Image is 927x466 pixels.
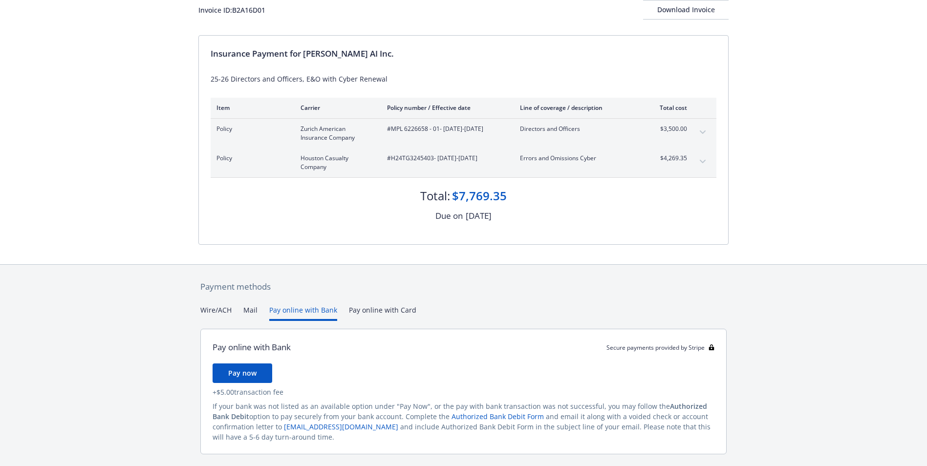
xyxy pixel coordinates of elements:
[650,154,687,163] span: $4,269.35
[211,47,716,60] div: Insurance Payment for [PERSON_NAME] AI Inc.
[301,125,371,142] span: Zurich American Insurance Company
[466,210,492,222] div: [DATE]
[200,305,232,321] button: Wire/ACH
[520,125,635,133] span: Directors and Officers
[216,125,285,133] span: Policy
[213,402,707,421] span: Authorized Bank Debit
[200,280,727,293] div: Payment methods
[387,104,504,112] div: Policy number / Effective date
[650,104,687,112] div: Total cost
[269,305,337,321] button: Pay online with Bank
[211,119,716,148] div: PolicyZurich American Insurance Company#MPL 6226658 - 01- [DATE]-[DATE]Directors and Officers$3,5...
[301,154,371,171] span: Houston Casualty Company
[349,305,416,321] button: Pay online with Card
[213,387,714,397] div: + $5.00 transaction fee
[520,104,635,112] div: Line of coverage / description
[387,154,504,163] span: #H24TG3245403 - [DATE]-[DATE]
[695,125,711,140] button: expand content
[198,5,265,15] div: Invoice ID: B2A16D01
[452,188,507,204] div: $7,769.35
[213,363,272,383] button: Pay now
[520,154,635,163] span: Errors and Omissions Cyber
[211,74,716,84] div: 25-26 Directors and Officers, E&O with Cyber Renewal
[387,125,504,133] span: #MPL 6226658 - 01 - [DATE]-[DATE]
[452,412,544,421] a: Authorized Bank Debit Form
[650,125,687,133] span: $3,500.00
[228,368,257,378] span: Pay now
[695,154,711,169] button: expand content
[420,188,450,204] div: Total:
[213,341,291,354] div: Pay online with Bank
[213,401,714,442] div: If your bank was not listed as an available option under "Pay Now", or the pay with bank transact...
[284,422,398,431] a: [EMAIL_ADDRESS][DOMAIN_NAME]
[243,305,258,321] button: Mail
[301,104,371,112] div: Carrier
[211,148,716,177] div: PolicyHouston Casualty Company#H24TG3245403- [DATE]-[DATE]Errors and Omissions Cyber$4,269.35expa...
[643,0,729,19] div: Download Invoice
[216,154,285,163] span: Policy
[606,343,714,352] div: Secure payments provided by Stripe
[435,210,463,222] div: Due on
[216,104,285,112] div: Item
